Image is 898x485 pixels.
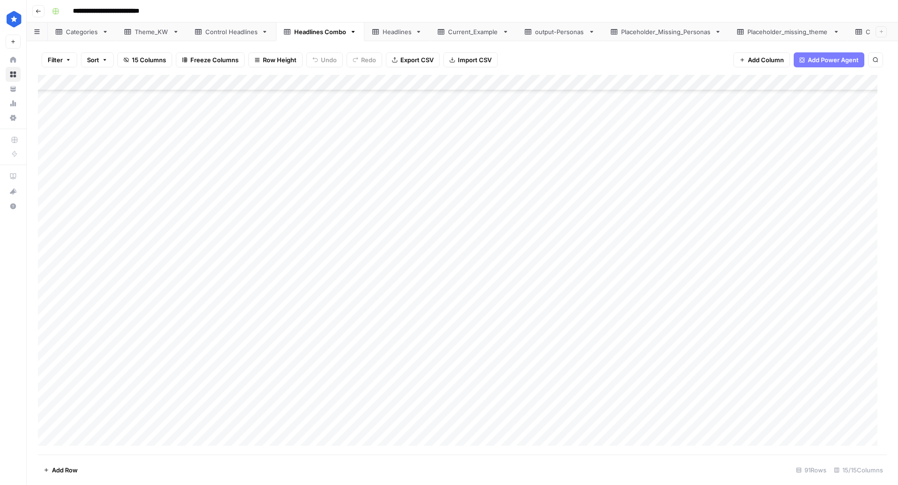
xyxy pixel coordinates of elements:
[38,463,83,478] button: Add Row
[729,22,847,41] a: Placeholder_missing_theme
[535,27,585,36] div: output-Personas
[306,52,343,67] button: Undo
[458,55,492,65] span: Import CSV
[205,27,258,36] div: Control Headlines
[748,55,784,65] span: Add Column
[792,463,830,478] div: 91 Rows
[321,55,337,65] span: Undo
[190,55,239,65] span: Freeze Columns
[808,55,859,65] span: Add Power Agent
[6,184,20,198] div: What's new?
[6,199,21,214] button: Help + Support
[116,22,187,41] a: Theme_KW
[87,55,99,65] span: Sort
[347,52,382,67] button: Redo
[517,22,603,41] a: output-Personas
[135,27,169,36] div: Theme_KW
[132,55,166,65] span: 15 Columns
[6,81,21,96] a: Your Data
[6,7,21,31] button: Workspace: ConsumerAffairs
[430,22,517,41] a: Current_Example
[294,27,346,36] div: Headlines Combo
[603,22,729,41] a: Placeholder_Missing_Personas
[400,55,434,65] span: Export CSV
[621,27,711,36] div: Placeholder_Missing_Personas
[6,184,21,199] button: What's new?
[176,52,245,67] button: Freeze Columns
[364,22,430,41] a: Headlines
[6,11,22,28] img: ConsumerAffairs Logo
[747,27,829,36] div: Placeholder_missing_theme
[42,52,77,67] button: Filter
[6,169,21,184] a: AirOps Academy
[52,465,78,475] span: Add Row
[733,52,790,67] button: Add Column
[187,22,276,41] a: Control Headlines
[66,27,98,36] div: Categories
[276,22,364,41] a: Headlines Combo
[386,52,440,67] button: Export CSV
[263,55,297,65] span: Row Height
[830,463,887,478] div: 15/15 Columns
[361,55,376,65] span: Redo
[117,52,172,67] button: 15 Columns
[48,55,63,65] span: Filter
[6,110,21,125] a: Settings
[81,52,114,67] button: Sort
[48,22,116,41] a: Categories
[6,96,21,111] a: Usage
[6,52,21,67] a: Home
[248,52,303,67] button: Row Height
[794,52,864,67] button: Add Power Agent
[383,27,412,36] div: Headlines
[448,27,499,36] div: Current_Example
[6,67,21,82] a: Browse
[443,52,498,67] button: Import CSV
